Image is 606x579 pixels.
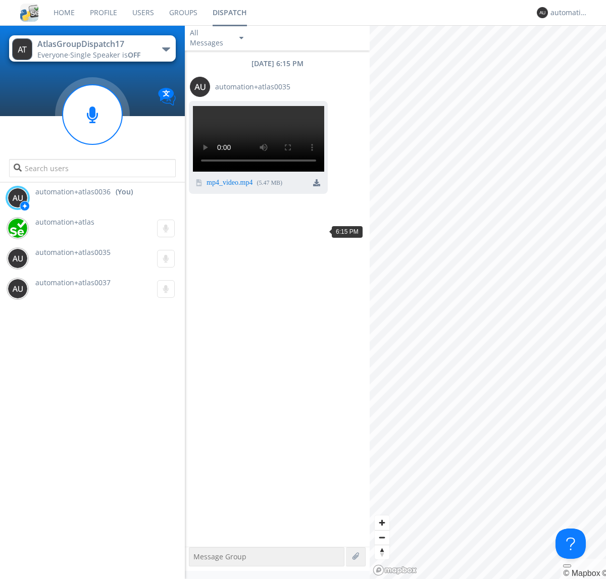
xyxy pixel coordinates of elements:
[375,545,389,559] button: Reset bearing to north
[37,50,151,60] div: Everyone ·
[375,530,389,545] button: Zoom out
[158,88,176,106] img: Translation enabled
[128,50,140,60] span: OFF
[116,187,133,197] div: (You)
[35,217,94,227] span: automation+atlas
[9,35,175,62] button: AtlasGroupDispatch17Everyone·Single Speaker isOFF
[12,38,32,60] img: 373638.png
[190,28,230,48] div: All Messages
[35,278,111,287] span: automation+atlas0037
[563,569,600,577] a: Mapbox
[20,4,38,22] img: cddb5a64eb264b2086981ab96f4c1ba7
[37,38,151,50] div: AtlasGroupDispatch17
[8,248,28,269] img: 373638.png
[239,37,243,39] img: caret-down-sm.svg
[35,247,111,257] span: automation+atlas0035
[313,179,320,186] img: download media button
[537,7,548,18] img: 373638.png
[195,179,203,186] img: video icon
[9,159,175,177] input: Search users
[550,8,588,18] div: automation+atlas0036
[8,188,28,208] img: 373638.png
[190,77,210,97] img: 373638.png
[257,179,282,187] div: ( 5.47 MB )
[207,179,252,187] a: mp4_video.mp4
[8,279,28,299] img: 373638.png
[185,59,370,69] div: [DATE] 6:15 PM
[373,564,417,576] a: Mapbox logo
[215,82,290,92] span: automation+atlas0035
[35,187,111,197] span: automation+atlas0036
[375,531,389,545] span: Zoom out
[70,50,140,60] span: Single Speaker is
[8,218,28,238] img: d2d01cd9b4174d08988066c6d424eccd
[375,515,389,530] button: Zoom in
[555,529,586,559] iframe: Toggle Customer Support
[563,564,571,567] button: Toggle attribution
[336,228,359,235] span: 6:15 PM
